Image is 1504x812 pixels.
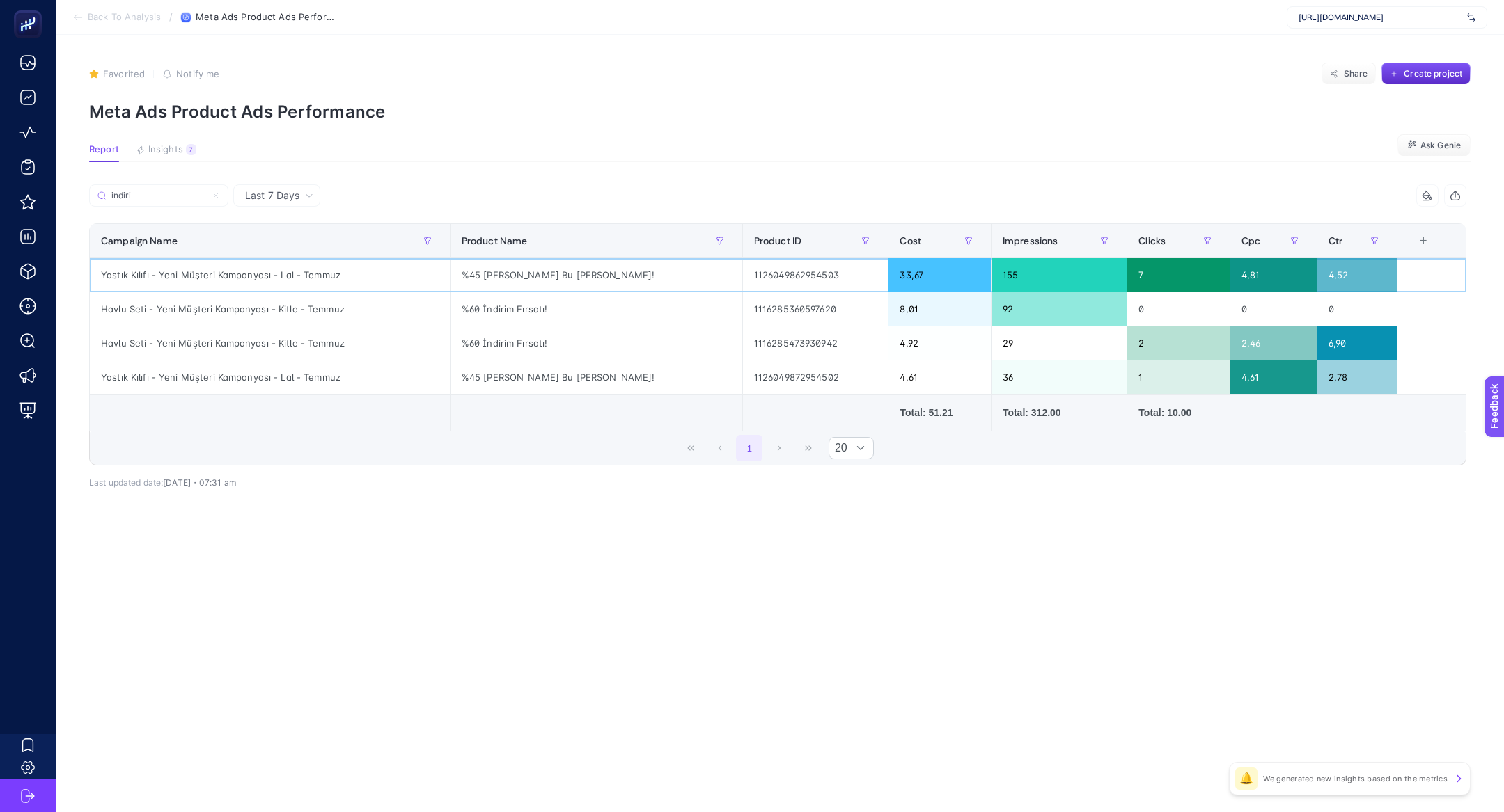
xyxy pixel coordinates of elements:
div: 0 [1127,292,1229,326]
span: Cost [900,235,921,246]
span: Feedback [8,4,53,15]
div: 36 [992,360,1127,394]
div: Yastık Kılıfı - Yeni Müşteri Kampanyası - Lal - Temmuz [90,360,450,394]
div: 0 [1230,292,1317,326]
div: 2,78 [1317,360,1397,394]
input: Search [111,191,206,201]
span: Campaign Name [101,235,178,246]
p: Meta Ads Product Ads Performance [89,102,1471,122]
span: Ask Genie [1420,140,1461,151]
img: svg%3e [1467,10,1475,24]
div: 33,67 [888,258,990,292]
span: / [169,11,173,22]
div: 6,90 [1317,326,1397,360]
div: %45 [PERSON_NAME] Bu [PERSON_NAME]! [451,360,742,394]
div: 7 [1127,258,1229,292]
span: Last 7 Days [245,189,299,202]
span: Impressions [1003,235,1058,246]
span: Ctr [1329,235,1342,246]
span: Share [1344,68,1368,79]
div: 8 items selected [1409,235,1420,266]
span: Rows per page [829,438,847,459]
div: Total: 51.21 [900,406,979,420]
div: 4,81 [1230,258,1317,292]
div: 2 [1127,326,1229,360]
div: 2,46 [1230,326,1317,360]
button: Share [1322,63,1376,85]
span: Cpc [1241,235,1260,246]
div: Yastık Kılıfı - Yeni Müşteri Kampanyası - Lal - Temmuz [90,258,450,292]
div: Havlu Seti - Yeni Müşteri Kampanyası - Kitle - Temmuz [90,292,450,326]
span: Product Name [462,235,528,246]
button: Create project [1381,63,1471,85]
span: Notify me [176,68,219,79]
div: 8,01 [888,292,990,326]
div: 7 [186,144,196,155]
div: 4,61 [1230,360,1317,394]
span: Product ID [754,235,801,246]
div: + [1411,235,1437,246]
div: %60 İndirim Fırsatı! [451,326,742,360]
div: 92 [992,292,1127,326]
span: Insights [148,144,183,155]
button: Favorited [89,68,145,79]
span: [URL][DOMAIN_NAME] [1299,12,1462,23]
div: 29 [992,326,1127,360]
div: 1116285473930942 [743,326,888,360]
span: Clicks [1138,235,1166,246]
span: [DATE]・07:31 am [163,477,236,488]
span: Favorited [103,68,145,79]
div: Havlu Seti - Yeni Müşteri Kampanyası - Kitle - Temmuz [90,326,450,360]
div: 1126049862954503 [743,258,888,292]
div: 4,61 [888,360,990,394]
div: 155 [992,258,1127,292]
button: Ask Genie [1397,134,1471,157]
div: Total: 10.00 [1138,406,1218,420]
div: 1116285360597620 [743,292,888,326]
div: %60 İndirim Fırsatı! [451,292,742,326]
span: Create project [1404,68,1462,79]
div: Last 7 Days [89,207,1466,488]
button: Notify me [162,68,219,79]
button: 1 [736,435,762,461]
span: Last updated date: [89,477,163,488]
div: 0 [1317,292,1397,326]
span: Back To Analysis [88,12,161,23]
div: %45 [PERSON_NAME] Bu [PERSON_NAME]! [451,258,742,292]
div: 1126049872954502 [743,360,888,394]
span: Report [89,144,119,155]
div: 1 [1127,360,1229,394]
div: 4,52 [1317,258,1397,292]
div: Total: 312.00 [1003,406,1115,420]
div: 4,92 [888,326,990,360]
span: Meta Ads Product Ads Performance [196,12,335,23]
